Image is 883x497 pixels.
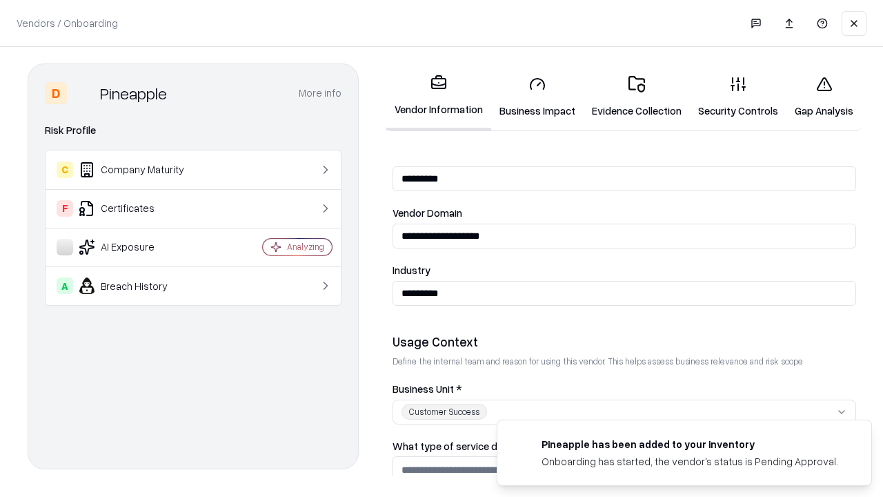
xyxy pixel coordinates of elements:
button: More info [299,81,341,106]
a: Business Impact [491,65,584,129]
p: Vendors / Onboarding [17,16,118,30]
img: Pineapple [72,82,95,104]
div: AI Exposure [57,239,221,255]
div: F [57,200,73,217]
button: Customer Success [393,400,856,425]
a: Evidence Collection [584,65,690,129]
div: Customer Success [401,404,487,420]
div: Onboarding has started, the vendor's status is Pending Approval. [542,454,838,469]
div: Risk Profile [45,122,341,139]
div: Analyzing [287,241,324,253]
label: Business Unit * [393,384,856,394]
div: Breach History [57,277,221,294]
div: Pineapple has been added to your inventory [542,437,838,451]
div: A [57,277,73,294]
img: pineappleenergy.com [514,437,530,454]
div: Pineapple [100,82,167,104]
div: Usage Context [393,333,856,350]
label: What type of service does the vendor provide? * [393,441,856,451]
a: Vendor Information [386,64,491,130]
label: Vendor Domain [393,208,856,218]
div: Company Maturity [57,162,221,178]
div: Certificates [57,200,221,217]
div: C [57,162,73,178]
p: Define the internal team and reason for using this vendor. This helps assess business relevance a... [393,355,856,367]
a: Gap Analysis [786,65,862,129]
div: D [45,82,67,104]
label: Industry [393,265,856,275]
a: Security Controls [690,65,786,129]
